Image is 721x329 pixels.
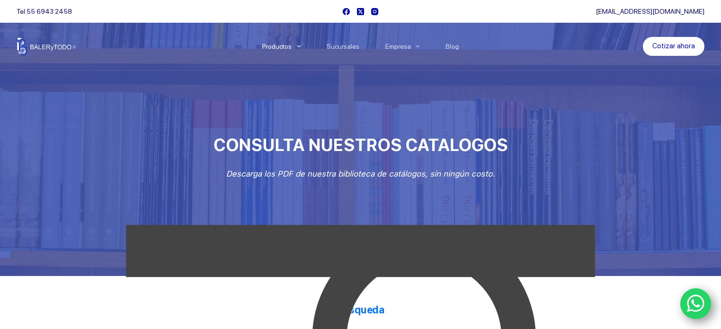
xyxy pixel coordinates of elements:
a: 55 6943 2458 [27,8,72,15]
a: [EMAIL_ADDRESS][DOMAIN_NAME] [596,8,704,15]
a: Facebook [343,8,350,15]
a: X (Twitter) [357,8,364,15]
a: Cotizar ahora [643,37,704,56]
img: Balerytodo [17,37,76,55]
a: WhatsApp [680,288,712,320]
nav: Menu Principal [249,23,472,70]
span: Tel. [17,8,72,15]
a: Instagram [371,8,378,15]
